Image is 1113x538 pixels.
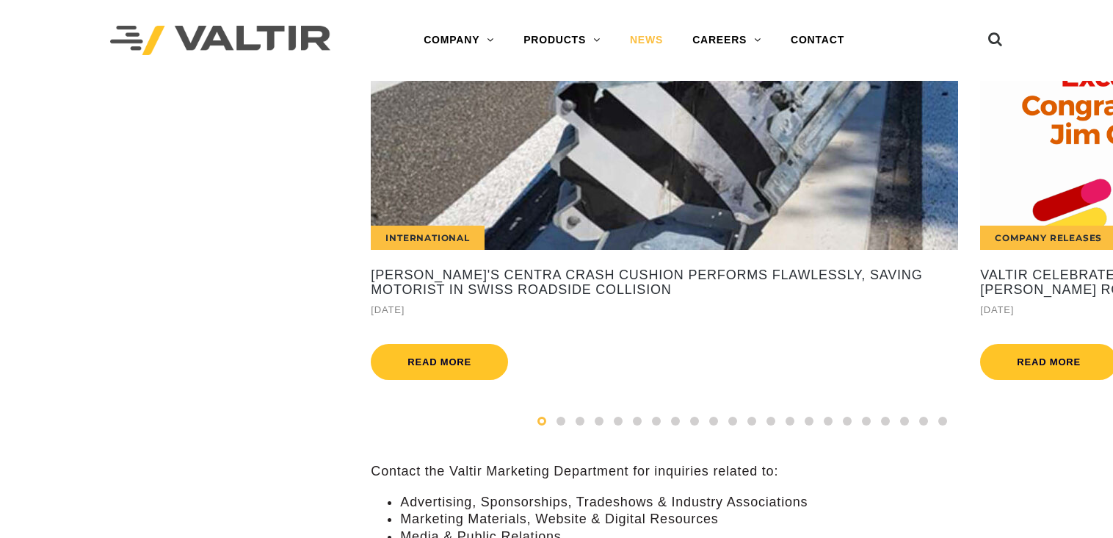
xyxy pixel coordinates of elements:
[110,26,330,56] img: Valtir
[371,81,958,250] a: International
[678,26,776,55] a: CAREERS
[371,463,1113,480] p: Contact the Valtir Marketing Department for inquiries related to:
[509,26,615,55] a: PRODUCTS
[409,26,509,55] a: COMPANY
[776,26,859,55] a: CONTACT
[371,344,508,380] a: Read more
[400,494,1113,511] li: Advertising, Sponsorships, Tradeshows & Industry Associations
[371,268,958,298] a: [PERSON_NAME]'s CENTRA Crash Cushion Performs Flawlessly, Saving Motorist in Swiss Roadside Colli...
[371,301,958,318] div: [DATE]
[371,226,484,250] div: International
[615,26,678,55] a: NEWS
[400,511,1113,528] li: Marketing Materials, Website & Digital Resources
